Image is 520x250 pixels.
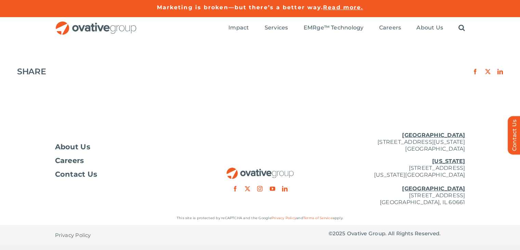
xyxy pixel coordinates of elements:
[304,24,364,31] span: EMRge™ Technology
[157,4,323,11] a: Marketing is broken—but there’s a better way.
[497,69,503,74] a: LinkedIn
[329,132,465,152] p: [STREET_ADDRESS][US_STATE] [GEOGRAPHIC_DATA]
[333,230,346,237] span: 2025
[55,143,91,150] span: About Us
[228,24,249,31] span: Impact
[282,186,288,191] a: linkedin
[55,232,91,239] span: Privacy Policy
[55,215,465,222] p: This site is protected by reCAPTCHA and the Google and apply.
[55,171,192,178] a: Contact Us
[485,69,491,74] a: X
[226,167,294,173] a: OG_Full_horizontal_RGB
[458,24,465,32] a: Search
[432,158,465,164] u: [US_STATE]
[228,24,249,32] a: Impact
[379,24,401,31] span: Careers
[55,143,192,150] a: About Us
[265,24,288,32] a: Services
[228,17,465,39] nav: Menu
[270,186,275,191] a: youtube
[55,143,192,178] nav: Footer Menu
[329,230,465,237] p: © Ovative Group. All Rights Reserved.
[416,24,443,31] span: About Us
[55,157,84,164] span: Careers
[304,24,364,32] a: EMRge™ Technology
[55,21,137,27] a: OG_Full_horizontal_RGB
[402,185,465,192] u: [GEOGRAPHIC_DATA]
[323,4,363,11] a: Read more.
[472,69,478,74] a: Facebook
[303,216,333,220] a: Terms of Service
[55,157,192,164] a: Careers
[257,186,263,191] a: instagram
[55,171,97,178] span: Contact Us
[17,67,46,76] h4: SHARE
[416,24,443,32] a: About Us
[329,158,465,206] p: [STREET_ADDRESS] [US_STATE][GEOGRAPHIC_DATA] [STREET_ADDRESS] [GEOGRAPHIC_DATA], IL 60661
[379,24,401,32] a: Careers
[271,216,296,220] a: Privacy Policy
[402,132,465,138] u: [GEOGRAPHIC_DATA]
[232,186,238,191] a: facebook
[55,225,91,246] a: Privacy Policy
[55,225,192,246] nav: Footer - Privacy Policy
[245,186,250,191] a: twitter
[265,24,288,31] span: Services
